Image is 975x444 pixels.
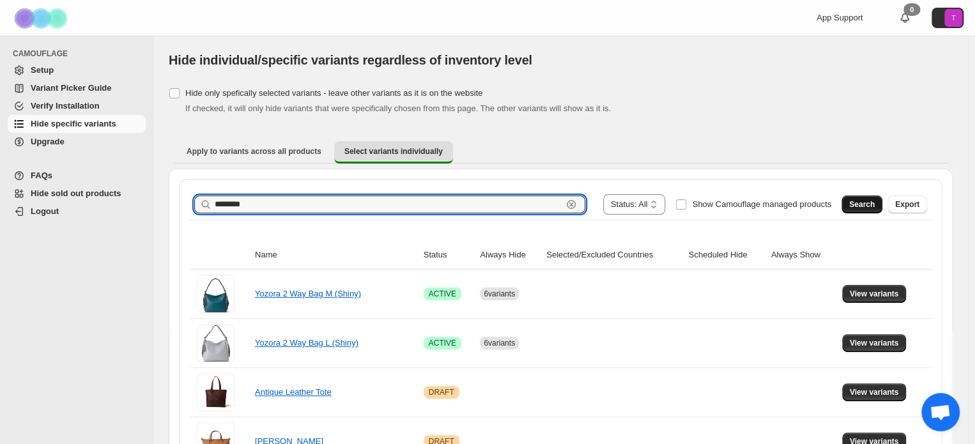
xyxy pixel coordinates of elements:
[817,13,863,22] span: App Support
[429,289,456,299] span: ACTIVE
[8,203,146,220] a: Logout
[344,146,443,157] span: Select variants individually
[8,167,146,185] a: FAQs
[429,387,454,397] span: DRAFT
[251,241,420,270] th: Name
[850,289,899,299] span: View variants
[31,137,65,146] span: Upgrade
[951,14,956,22] text: T
[685,241,767,270] th: Scheduled Hide
[31,171,52,180] span: FAQs
[895,199,919,210] span: Export
[542,241,684,270] th: Selected/Excluded Countries
[484,289,515,298] span: 6 variants
[31,206,59,216] span: Logout
[31,83,111,93] span: Variant Picker Guide
[185,88,482,98] span: Hide only spefically selected variants - leave other variants as it is on the website
[767,241,838,270] th: Always Show
[921,393,960,431] div: Open chat
[8,61,146,79] a: Setup
[8,97,146,115] a: Verify Installation
[169,53,532,67] span: Hide individual/specific variants regardless of inventory level
[255,387,332,397] a: Antique Leather Tote
[898,11,911,24] a: 0
[850,338,899,348] span: View variants
[10,1,74,36] img: Camouflage
[8,115,146,133] a: Hide specific variants
[887,195,927,213] button: Export
[31,65,54,75] span: Setup
[850,387,899,397] span: View variants
[176,141,332,162] button: Apply to variants across all products
[944,9,962,27] span: Avatar with initials T
[8,185,146,203] a: Hide sold out products
[185,103,611,113] span: If checked, it will only hide variants that were specifically chosen from this page. The other va...
[197,373,235,411] img: Antique Leather Tote
[8,133,146,151] a: Upgrade
[692,199,831,209] span: Show Camouflage managed products
[334,141,453,164] button: Select variants individually
[842,285,907,303] button: View variants
[187,146,321,157] span: Apply to variants across all products
[31,188,121,198] span: Hide sold out products
[484,339,515,348] span: 6 variants
[197,275,235,313] img: Yozora 2 Way Bag M (Shiny)
[429,338,456,348] span: ACTIVE
[255,338,358,348] a: Yozora 2 Way Bag L (Shiny)
[31,101,100,111] span: Verify Installation
[932,8,963,28] button: Avatar with initials T
[8,79,146,97] a: Variant Picker Guide
[197,324,235,362] img: Yozora 2 Way Bag L (Shiny)
[849,199,875,210] span: Search
[842,334,907,352] button: View variants
[31,119,116,128] span: Hide specific variants
[903,3,920,16] div: 0
[841,195,882,213] button: Search
[13,49,147,59] span: CAMOUFLAGE
[476,241,542,270] th: Always Hide
[565,198,578,211] button: Clear
[420,241,477,270] th: Status
[255,289,361,298] a: Yozora 2 Way Bag M (Shiny)
[842,383,907,401] button: View variants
